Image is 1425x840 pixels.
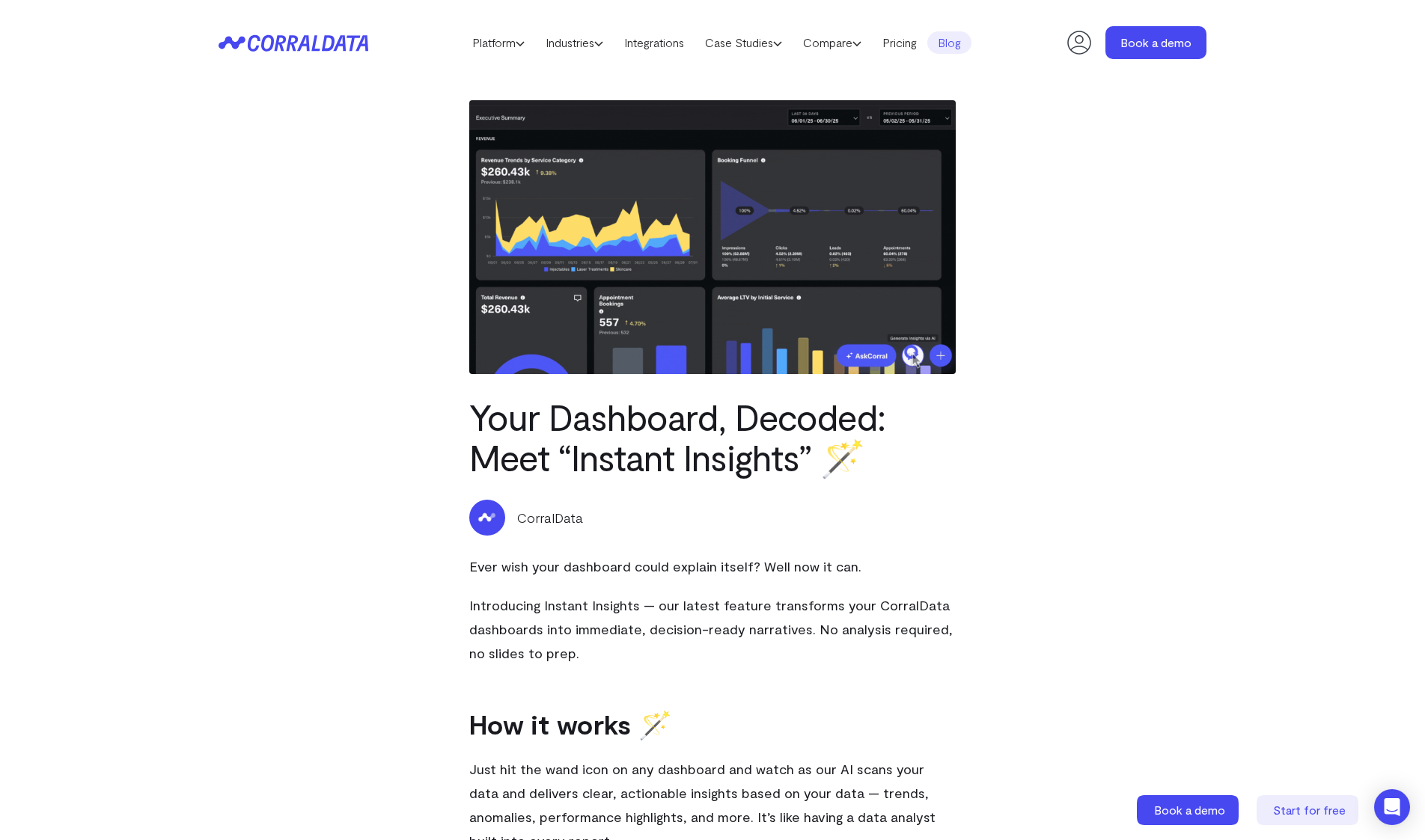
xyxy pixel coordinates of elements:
a: Book a demo [1105,26,1206,59]
p: Ever wish your dashboard could explain itself? Well now it can. [469,554,956,578]
b: How it works 🪄 [469,708,672,740]
p: CorralData [517,508,583,527]
h1: Your Dashboard, Decoded: Meet “Instant Insights” 🪄 [469,396,956,477]
span: Book a demo [1154,803,1225,817]
div: Open Intercom Messenger [1374,789,1410,825]
a: Case Studies [695,31,793,54]
a: Blog [927,31,971,54]
span: Start for free [1273,803,1346,817]
p: Introducing Instant Insights — our latest feature transforms your CorralData dashboards into imme... [469,593,956,665]
a: Industries [535,31,614,54]
a: Book a demo [1137,795,1242,825]
a: Platform [462,31,535,54]
a: Integrations [614,31,695,54]
a: Pricing [872,31,927,54]
a: Compare [793,31,872,54]
a: Start for free [1257,795,1361,825]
